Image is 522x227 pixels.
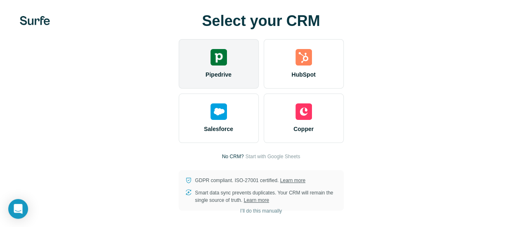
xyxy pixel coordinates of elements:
[245,153,300,160] button: Start with Google Sheets
[291,70,315,79] span: HubSpot
[205,70,231,79] span: Pipedrive
[280,178,305,183] a: Learn more
[20,16,50,25] img: Surfe's logo
[195,177,305,184] p: GDPR compliant. ISO-27001 certified.
[240,207,282,215] span: I’ll do this manually
[222,153,244,160] p: No CRM?
[295,103,312,120] img: copper's logo
[244,197,269,203] a: Learn more
[195,189,337,204] p: Smart data sync prevents duplicates. Your CRM will remain the single source of truth.
[204,125,233,133] span: Salesforce
[295,49,312,66] img: hubspot's logo
[234,205,288,217] button: I’ll do this manually
[293,125,314,133] span: Copper
[179,13,344,29] h1: Select your CRM
[8,199,28,219] div: Open Intercom Messenger
[210,103,227,120] img: salesforce's logo
[210,49,227,66] img: pipedrive's logo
